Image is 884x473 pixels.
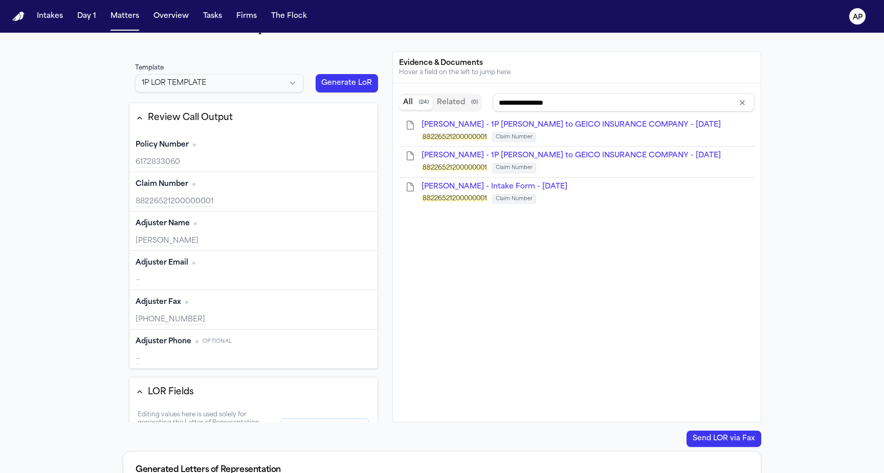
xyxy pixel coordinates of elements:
span: No citation [195,340,198,343]
span: Carrier Directory [300,422,363,432]
span: No citation [192,262,195,265]
button: Open K. Andrews - 1P LOR to GEICO INSURANCE COMPANY - 10.8.25 [422,120,721,130]
span: Claim Number [492,194,536,204]
button: Carrier Directory [281,418,369,436]
div: Adjuster Phone (optional) [129,329,378,368]
span: No citation [194,222,197,225]
span: K. Andrews - 1P LOR to GEICO INSURANCE COMPANY - 10.8.25 [422,152,721,159]
div: Evidence & Documents [399,58,755,68]
div: 6172833060 [136,157,371,168]
button: Generate LoR [316,74,378,92]
mark: 88226521200000001 [422,165,488,171]
div: Policy Number (required) [129,133,378,172]
span: No citation [192,183,195,186]
div: Claim Number (required) [129,172,378,211]
div: LoR fields disclaimer [138,411,273,443]
span: Adjuster Name [136,219,190,229]
div: Hover a field on the left to jump here [399,68,755,77]
span: ( 0 ) [471,99,478,106]
div: [PHONE_NUMBER] [136,315,371,325]
span: ( 24 ) [419,99,429,106]
button: Matters [106,7,143,26]
button: Select LoR template [135,74,303,92]
span: K. Andrews - Intake Form - 10.4.25 [422,183,567,191]
span: Claim Number [136,179,188,190]
span: — [136,276,141,284]
button: Open K. Andrews - 1P LOR to GEICO INSURANCE COMPANY - 10.8.25 [422,151,721,161]
span: Adjuster Fax [136,297,181,308]
button: LOR Fields [129,384,378,401]
button: All documents [399,96,433,110]
span: Adjuster Phone [136,337,191,347]
mark: 88226521200000001 [422,196,488,202]
button: Clear input [735,96,749,110]
button: Open K. Andrews - Intake Form - 10.4.25 [422,182,567,192]
span: Optional [203,338,232,345]
img: Finch Logo [12,12,25,21]
button: Tasks [199,7,226,26]
span: Claim Number [492,163,536,173]
button: Send LOR via Fax [687,431,761,447]
div: Adjuster Name (required) [129,211,378,251]
div: Adjuster Fax (required) [129,290,378,329]
button: Day 1 [73,7,100,26]
span: Policy Number [136,140,189,150]
div: Template [135,64,303,72]
button: The Flock [267,7,311,26]
span: Claim Number [492,132,536,142]
span: No citation [185,301,188,304]
div: Adjuster Email (required) [129,251,378,290]
span: K. Andrews - 1P LOR to GEICO INSURANCE COMPANY - 10.8.25 [422,121,721,129]
a: Home [12,12,25,21]
span: — [136,355,141,363]
button: Intakes [33,7,67,26]
div: 88226521200000001 [136,197,371,207]
button: Review Call Output [129,109,378,127]
div: Document browser [399,89,755,208]
mark: 88226521200000001 [422,134,488,140]
div: Review Call Output [148,111,233,125]
button: Overview [149,7,193,26]
span: No citation [193,144,196,147]
span: Adjuster Email [136,258,188,268]
input: Search references [493,93,755,112]
button: Firms [232,7,261,26]
div: LOR Fields [148,386,194,399]
button: Related documents [433,96,482,110]
div: [PERSON_NAME] [136,236,371,246]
